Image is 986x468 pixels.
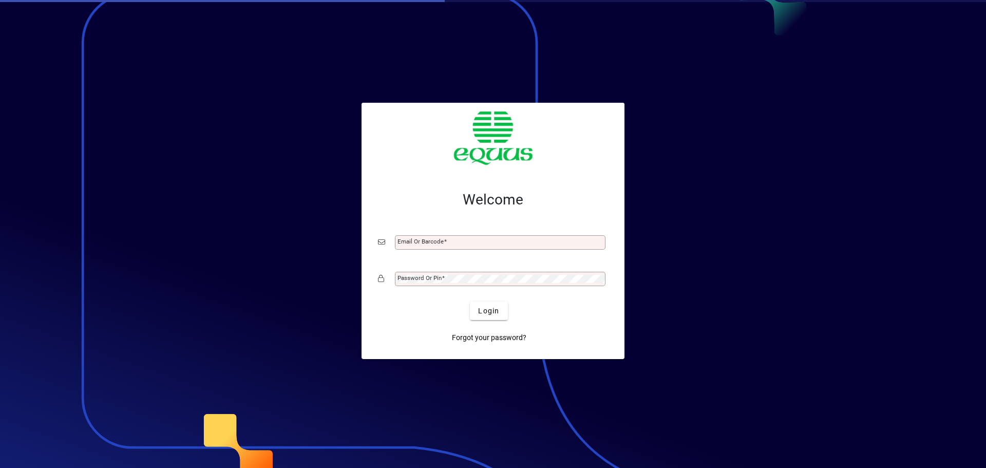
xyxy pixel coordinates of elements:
mat-label: Password or Pin [397,274,442,282]
h2: Welcome [378,191,608,209]
span: Login [478,306,499,316]
a: Forgot your password? [448,328,530,347]
button: Login [470,302,507,320]
span: Forgot your password? [452,332,526,343]
mat-label: Email or Barcode [397,238,444,245]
